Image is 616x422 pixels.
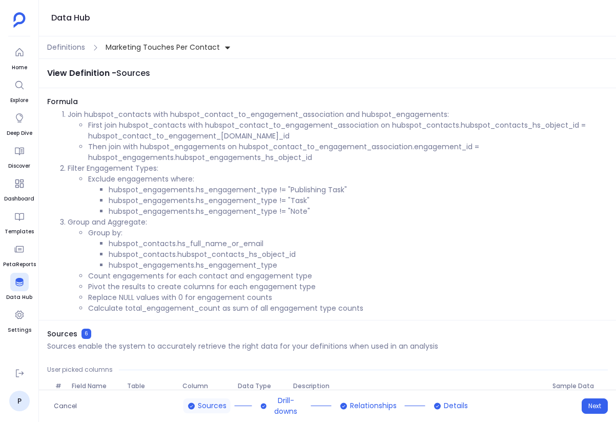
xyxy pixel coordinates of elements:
button: Sources [183,398,231,413]
span: Drill-downs [269,395,302,417]
button: Relationships [336,398,401,413]
li: Count engagements for each contact and engagement type [88,271,608,282]
a: Discover [8,142,30,170]
li: Group by: [88,228,608,271]
span: PetaReports [3,260,36,269]
span: Formula [47,96,608,107]
button: Details [429,398,472,413]
li: hubspot_engagements.hs_engagement_type [109,260,608,271]
span: Explore [10,96,29,105]
span: Column [178,382,234,390]
a: Explore [10,76,29,105]
span: Details [444,400,468,411]
span: # [51,382,68,390]
li: hubspot_contacts.hs_full_name_or_email [109,238,608,249]
span: Definitions [47,42,85,53]
img: petavue logo [13,12,26,28]
a: Templates [5,207,34,236]
span: User picked columns [47,366,113,374]
button: Next [582,398,608,414]
h1: Data Hub [51,11,90,25]
span: Settings [8,326,31,334]
span: Data Hub [6,293,32,302]
span: Relationships [350,400,397,411]
p: Group and Aggregate: [68,217,608,228]
a: Dashboard [4,174,34,203]
span: Home [10,64,29,72]
a: P [9,391,30,411]
span: Sample Data [548,382,604,390]
span: 6 [81,329,91,339]
span: Data Type [234,382,289,390]
span: Field Name [68,382,123,390]
span: Sources [116,67,150,79]
li: hubspot_engagements.hs_engagement_type != "Publishing Task" [109,185,608,195]
li: hubspot_engagements.hs_engagement_type != "Task" [109,195,608,206]
li: Replace NULL values with 0 for engagement counts [88,292,608,303]
button: Cancel [47,398,84,414]
button: Marketing Touches Per Contact [104,39,233,56]
li: hubspot_contacts.hubspot_contacts_hs_object_id [109,249,608,260]
li: hubspot_engagements.hs_engagement_type != "Note" [109,206,608,217]
li: Pivot the results to create columns for each engagement type [88,282,608,292]
span: Dashboard [4,195,34,203]
a: Data Hub [6,273,32,302]
a: Settings [8,306,31,334]
p: Filter Engagement Types: [68,163,608,174]
li: Then join with hubspot_engagements on hubspot_contact_to_engagement_association.engagement_id = h... [88,142,608,163]
p: Sources enable the system to accurately retrieve the right data for your definitions when used in... [47,341,438,351]
span: Table [123,382,178,390]
button: Drill-downs [256,393,307,419]
a: Deep Dive [7,109,32,137]
span: Deep Dive [7,129,32,137]
a: PetaReports [3,240,36,269]
p: Join hubspot_contacts with hubspot_contact_to_engagement_association and hubspot_engagements: [68,109,608,120]
a: Home [10,43,29,72]
span: Sources [198,400,227,411]
span: Description [289,382,549,390]
li: Exclude engagements where: [88,174,608,217]
span: Marketing Touches Per Contact [106,42,220,53]
li: Calculate total_engagement_count as sum of all engagement type counts [88,303,608,314]
span: Templates [5,228,34,236]
li: First join hubspot_contacts with hubspot_contact_to_engagement_association on hubspot_contacts.hu... [88,120,608,142]
span: Sources [47,329,77,339]
span: View Definition - [47,67,116,79]
span: Discover [8,162,30,170]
